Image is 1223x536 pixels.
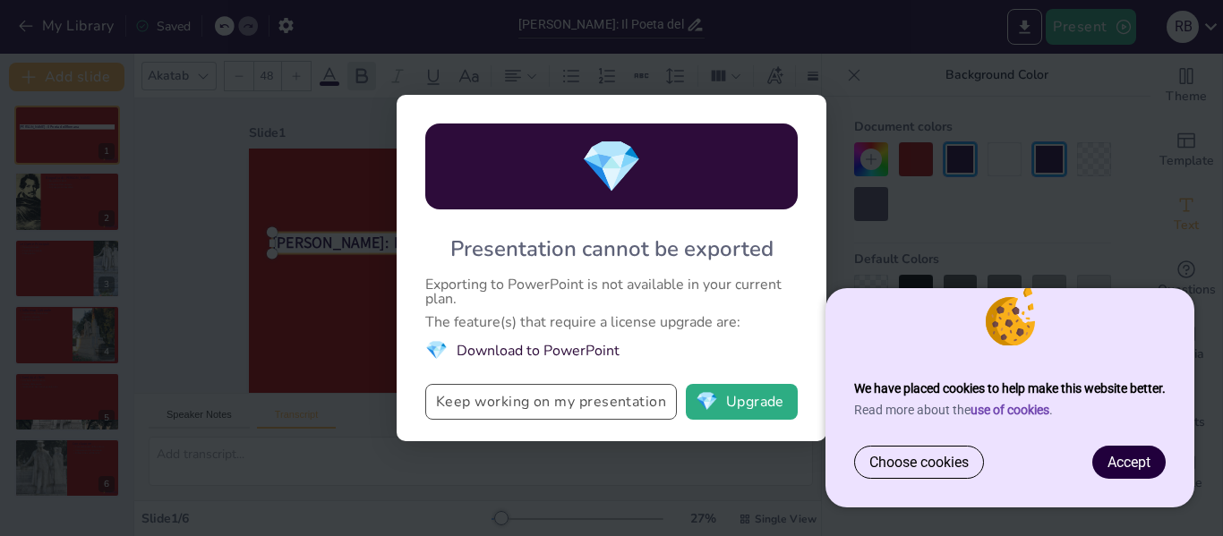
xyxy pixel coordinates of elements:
[425,315,798,329] div: The feature(s) that require a license upgrade are:
[425,384,677,420] button: Keep working on my presentation
[425,338,798,362] li: Download to PowerPoint
[580,132,643,201] span: diamond
[696,393,718,411] span: diamond
[854,403,1166,417] p: Read more about the .
[855,447,983,478] a: Choose cookies
[854,381,1166,396] strong: We have placed cookies to help make this website better.
[686,384,798,420] button: diamondUpgrade
[1108,454,1150,471] span: Accept
[425,277,798,306] div: Exporting to PowerPoint is not available in your current plan.
[971,403,1049,417] a: use of cookies
[450,234,774,263] div: Presentation cannot be exported
[1093,447,1165,478] a: Accept
[869,454,969,471] span: Choose cookies
[425,338,448,362] span: diamond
